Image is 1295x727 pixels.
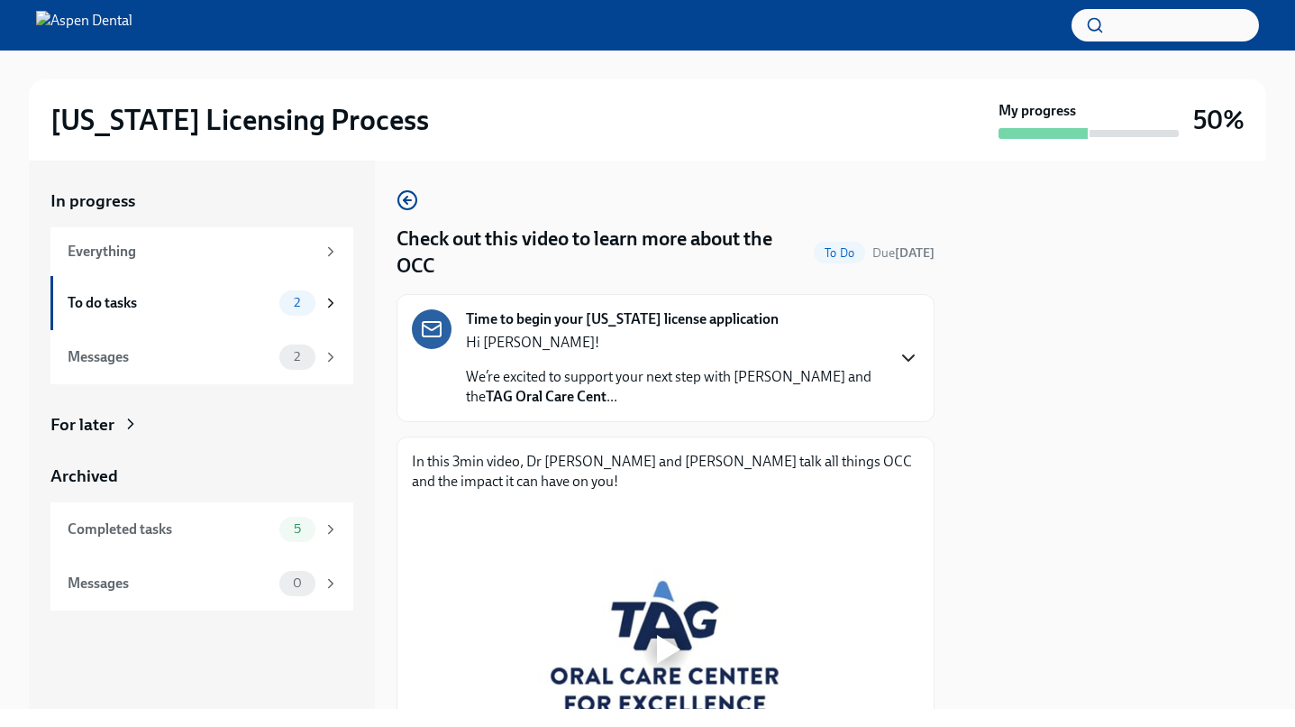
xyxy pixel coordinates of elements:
[466,309,779,329] strong: Time to begin your [US_STATE] license application
[50,413,114,437] div: For later
[68,242,315,262] div: Everything
[50,465,353,488] a: Archived
[283,296,311,309] span: 2
[282,576,313,590] span: 0
[283,522,312,536] span: 5
[466,367,883,407] p: We’re excited to support your next step with [PERSON_NAME] and the ...
[50,227,353,276] a: Everything
[999,101,1076,121] strong: My progress
[68,347,272,367] div: Messages
[486,388,606,405] strong: TAG Oral Care Cent
[397,225,807,280] h4: Check out this video to learn more about the OCC
[68,574,272,594] div: Messages
[412,452,919,492] p: In this 3min video, Dr [PERSON_NAME] and [PERSON_NAME] talk all things OCC and the impact it can ...
[872,244,935,262] span: September 7th, 2025 13:00
[895,245,935,261] strong: [DATE]
[50,502,353,557] a: Completed tasks5
[50,102,429,138] h2: [US_STATE] Licensing Process
[50,557,353,611] a: Messages0
[50,330,353,384] a: Messages2
[68,520,272,539] div: Completed tasks
[466,333,883,353] p: Hi [PERSON_NAME]!
[68,293,272,313] div: To do tasks
[872,245,935,261] span: Due
[36,11,132,40] img: Aspen Dental
[814,246,865,260] span: To Do
[50,413,353,437] a: For later
[50,276,353,330] a: To do tasks2
[1193,104,1245,136] h3: 50%
[50,189,353,213] a: In progress
[283,350,311,363] span: 2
